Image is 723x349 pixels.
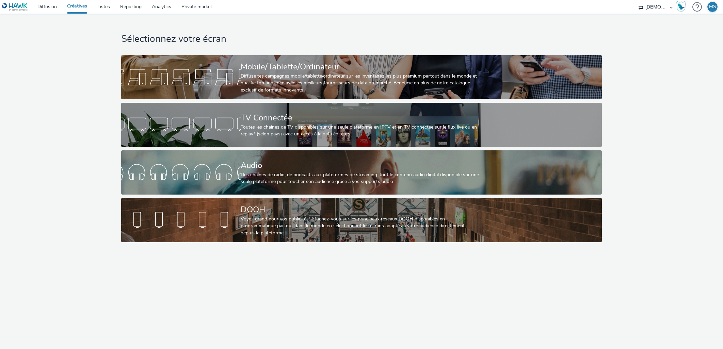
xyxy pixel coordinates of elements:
[241,160,480,171] div: Audio
[121,150,601,195] a: AudioDes chaînes de radio, de podcasts aux plateformes de streaming: tout le contenu audio digita...
[241,61,480,73] div: Mobile/Tablette/Ordinateur
[241,216,480,236] div: Voyez grand pour vos publicités! Affichez-vous sur les principaux réseaux DOOH disponibles en pro...
[241,73,480,94] div: Diffuse tes campagnes mobile/tablette/ordinateur sur les inventaires les plus premium partout dan...
[121,55,601,99] a: Mobile/Tablette/OrdinateurDiffuse tes campagnes mobile/tablette/ordinateur sur les inventaires le...
[241,171,480,185] div: Des chaînes de radio, de podcasts aux plateformes de streaming: tout le contenu audio digital dis...
[709,2,716,12] div: MS
[241,112,480,124] div: TV Connectée
[241,204,480,216] div: DOOH
[2,3,28,11] img: undefined Logo
[121,198,601,242] a: DOOHVoyez grand pour vos publicités! Affichez-vous sur les principaux réseaux DOOH disponibles en...
[121,33,601,46] h1: Sélectionnez votre écran
[676,1,689,12] a: Hawk Academy
[121,103,601,147] a: TV ConnectéeToutes les chaines de TV disponibles sur une seule plateforme en IPTV et en TV connec...
[241,124,480,138] div: Toutes les chaines de TV disponibles sur une seule plateforme en IPTV et en TV connectée sur le f...
[676,1,686,12] img: Hawk Academy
